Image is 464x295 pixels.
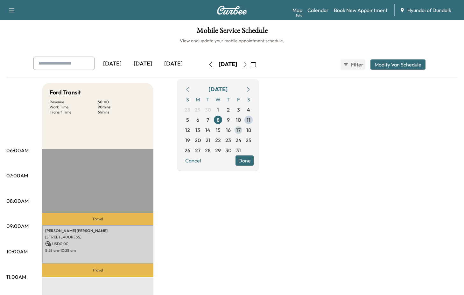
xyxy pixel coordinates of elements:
h6: View and update your mobile appointment schedule. [6,38,458,44]
span: 14 [205,126,210,134]
span: T [203,94,213,105]
span: 11 [247,116,250,124]
button: Cancel [182,155,204,166]
a: Book New Appointment [334,6,388,14]
button: Filter [341,59,365,70]
span: S [243,94,254,105]
span: 20 [195,136,201,144]
h5: Ford Transit [50,88,81,97]
p: 11:00AM [6,273,26,281]
a: MapBeta [292,6,302,14]
p: Travel [42,213,153,225]
p: 8:58 am - 10:28 am [45,248,150,253]
span: 9 [227,116,230,124]
p: [STREET_ADDRESS] [45,235,150,240]
span: S [182,94,193,105]
span: 25 [246,136,251,144]
img: Curbee Logo [217,6,247,15]
p: [PERSON_NAME] [PERSON_NAME] [45,228,150,233]
p: $ 0.00 [98,99,146,105]
span: 22 [215,136,221,144]
span: Hyundai of Dundalk [407,6,451,14]
span: 13 [195,126,200,134]
span: 7 [207,116,209,124]
span: T [223,94,233,105]
span: 30 [225,147,231,154]
p: 61 mins [98,110,146,115]
div: Beta [296,13,302,18]
button: Modify Van Schedule [370,59,425,70]
span: 29 [195,106,200,113]
p: Revenue [50,99,98,105]
p: USD 0.00 [45,241,150,247]
span: M [193,94,203,105]
span: 23 [225,136,231,144]
span: 5 [186,116,189,124]
h1: Mobile Service Schedule [6,27,458,38]
span: 31 [236,147,241,154]
div: [DATE] [208,85,228,94]
div: [DATE] [128,57,158,71]
span: 28 [205,147,211,154]
span: 6 [196,116,199,124]
span: 21 [206,136,210,144]
p: 07:00AM [6,172,28,179]
span: 27 [195,147,200,154]
p: 10:00AM [6,248,28,255]
span: 4 [247,106,250,113]
span: 12 [185,126,190,134]
p: 06:00AM [6,147,29,154]
span: 19 [185,136,190,144]
span: 18 [246,126,251,134]
span: 17 [236,126,241,134]
a: Calendar [307,6,329,14]
span: 15 [216,126,221,134]
span: 16 [226,126,231,134]
p: Travel [42,264,153,277]
p: Transit Time [50,110,98,115]
p: Work Time [50,105,98,110]
div: [DATE] [158,57,189,71]
span: 3 [237,106,240,113]
span: 1 [217,106,219,113]
button: Done [236,155,254,166]
span: 29 [215,147,221,154]
div: [DATE] [97,57,128,71]
span: 28 [185,106,190,113]
span: 10 [236,116,241,124]
span: Filter [351,61,362,68]
span: 2 [227,106,230,113]
span: 8 [217,116,220,124]
span: F [233,94,243,105]
span: 24 [236,136,242,144]
p: 09:00AM [6,222,29,230]
p: 08:00AM [6,197,29,205]
p: 90 mins [98,105,146,110]
span: W [213,94,223,105]
span: 26 [185,147,190,154]
div: [DATE] [219,60,237,68]
span: 30 [205,106,211,113]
